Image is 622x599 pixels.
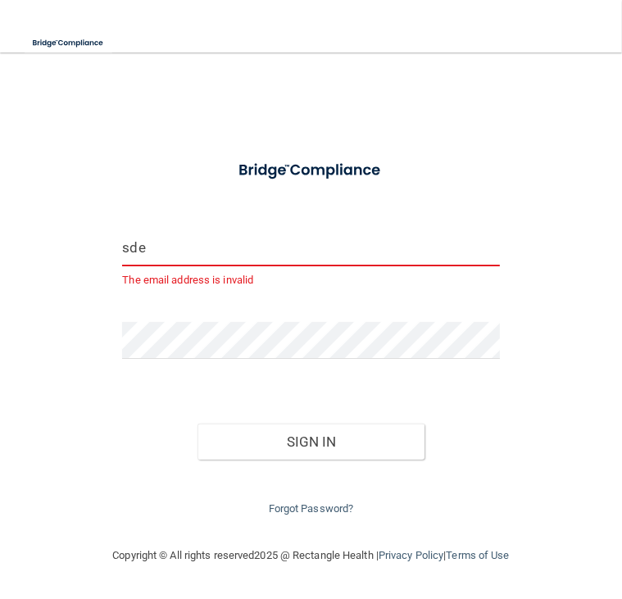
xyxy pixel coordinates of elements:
[223,151,399,190] img: bridge_compliance_login_screen.278c3ca4.svg
[197,424,424,460] button: Sign In
[339,491,602,556] iframe: Drift Widget Chat Controller
[29,529,593,582] div: Copyright © All rights reserved 2025 @ Rectangle Health | |
[269,502,354,515] a: Forgot Password?
[25,26,112,60] img: bridge_compliance_login_screen.278c3ca4.svg
[122,270,499,290] p: The email address is invalid
[122,229,499,266] input: Email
